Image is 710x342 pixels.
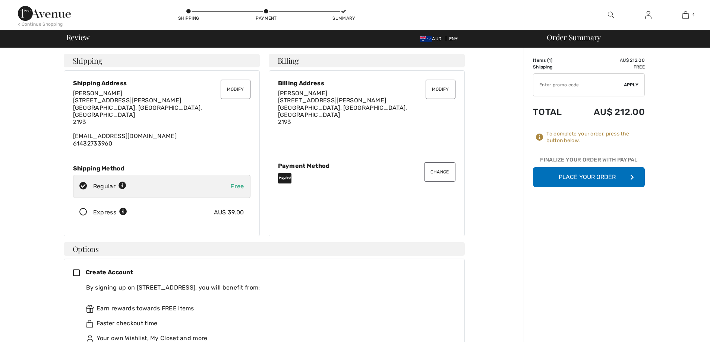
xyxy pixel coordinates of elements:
span: EN [449,36,458,41]
span: [STREET_ADDRESS][PERSON_NAME] [GEOGRAPHIC_DATA], [GEOGRAPHIC_DATA], [GEOGRAPHIC_DATA] 2193 [73,97,202,125]
span: Apply [624,81,639,88]
iframe: Opens a widget where you can find more information [662,320,703,338]
div: Order Summary [538,33,706,41]
img: faster.svg [86,320,94,327]
span: Shipping [73,57,102,64]
button: Place Your Order [533,167,645,187]
img: search the website [608,10,614,19]
div: Shipping [177,15,200,22]
img: My Bag [682,10,689,19]
span: 1 [692,12,694,18]
div: < Continue Shopping [18,21,63,28]
div: Summary [332,15,355,22]
span: AUD [420,36,444,41]
td: Free [573,64,645,70]
button: Modify [221,80,250,99]
div: To complete your order, press the button below. [546,131,645,144]
div: By signing up on [STREET_ADDRESS], you will benefit from: [86,283,449,292]
span: Billing [278,57,299,64]
button: Modify [426,80,455,99]
div: Shipping Method [73,165,250,172]
div: Earn rewards towards FREE items [86,304,449,313]
img: 1ère Avenue [18,6,71,21]
div: Payment [255,15,277,22]
a: 1 [667,10,704,19]
img: rewards.svg [86,305,94,313]
input: Promo code [533,74,624,96]
td: Items ( ) [533,57,573,64]
img: My Info [645,10,651,19]
span: 1 [549,58,551,63]
span: Review [66,33,90,41]
span: Free [230,183,244,190]
div: Billing Address [278,80,455,87]
span: [PERSON_NAME] [73,90,123,97]
h4: Options [64,242,465,256]
div: [EMAIL_ADDRESS][DOMAIN_NAME] 61432733960 [73,90,250,147]
span: [STREET_ADDRESS][PERSON_NAME] [GEOGRAPHIC_DATA], [GEOGRAPHIC_DATA], [GEOGRAPHIC_DATA] 2193 [278,97,407,125]
td: Total [533,99,573,125]
div: Express [93,208,127,217]
button: Change [424,162,455,182]
div: Finalize Your Order with PayPal [533,156,645,167]
img: Australian Dollar [420,36,432,42]
div: Regular [93,182,126,191]
div: Faster checkout time [86,319,449,328]
a: Sign In [639,10,657,20]
td: Shipping [533,64,573,70]
td: AU$ 212.00 [573,57,645,64]
span: [PERSON_NAME] [278,90,328,97]
span: Create Account [86,269,133,276]
div: Shipping Address [73,80,250,87]
div: Payment Method [278,162,455,169]
td: AU$ 212.00 [573,99,645,125]
div: AU$ 39.00 [214,208,244,217]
